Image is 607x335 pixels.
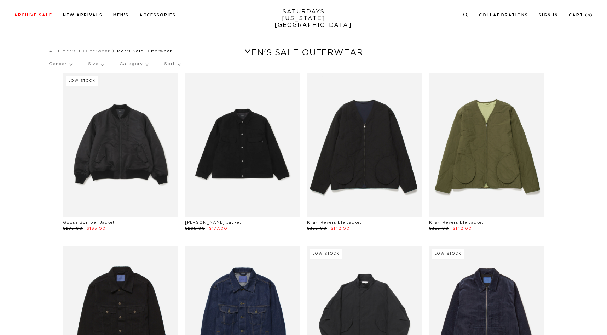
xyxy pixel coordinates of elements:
a: SATURDAYS[US_STATE][GEOGRAPHIC_DATA] [274,8,333,29]
a: Collaborations [479,13,528,17]
a: [PERSON_NAME] Jacket [185,221,241,225]
span: $177.00 [209,227,227,231]
a: Sign In [539,13,558,17]
p: Category [120,56,148,72]
div: Low Stock [66,76,98,86]
a: Archive Sale [14,13,52,17]
a: Khari Reversible Jacket [307,221,362,225]
a: Khari Reversible Jacket [429,221,484,225]
a: Men's [113,13,129,17]
span: Men's Sale Outerwear [117,49,172,53]
div: Low Stock [310,249,342,259]
p: Gender [49,56,72,72]
a: Outerwear [83,49,110,53]
p: Size [88,56,104,72]
span: $165.00 [87,227,106,231]
a: All [49,49,55,53]
a: Goose Bomber Jacket [63,221,115,225]
small: 0 [588,14,590,17]
a: New Arrivals [63,13,103,17]
span: $142.00 [331,227,350,231]
span: $355.00 [429,227,449,231]
p: Sort [164,56,180,72]
a: Men's [62,49,76,53]
div: Low Stock [432,249,464,259]
a: Accessories [139,13,176,17]
a: Cart (0) [569,13,593,17]
span: $275.00 [63,227,83,231]
span: $355.00 [307,227,327,231]
span: $295.00 [185,227,205,231]
span: $142.00 [453,227,472,231]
